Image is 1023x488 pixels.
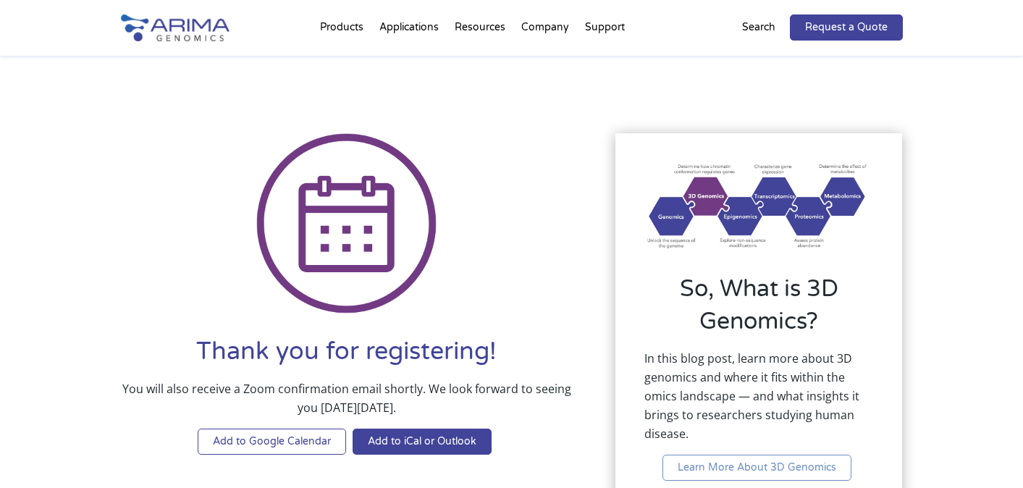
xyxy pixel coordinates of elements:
p: Search [742,18,775,37]
img: Arima-Genomics-logo [121,14,230,41]
a: Add to iCal or Outlook [353,429,492,455]
img: Icon Calendar [256,133,437,314]
a: Request a Quote [790,14,903,41]
a: Learn More About 3D Genomics [662,455,851,481]
h2: So, What is 3D Genomics? [644,273,873,349]
p: In this blog post, learn more about 3D genomics and where it fits within the omics landscape — an... [644,349,873,455]
p: You will also receive a Zoom confirmation email shortly. We look forward to seeing you [DATE][DATE]. [121,379,573,429]
a: Add to Google Calendar [198,429,346,455]
h1: Thank you for registering! [121,335,573,379]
